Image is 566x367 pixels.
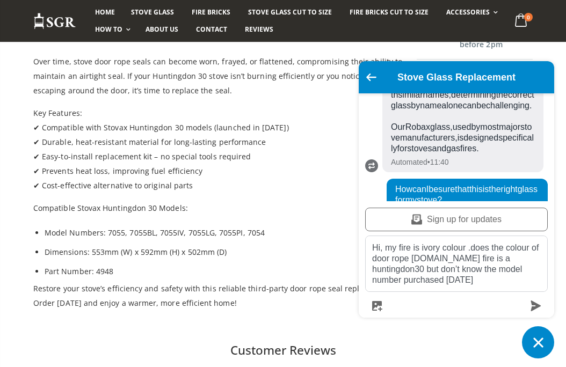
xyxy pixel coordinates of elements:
[33,12,76,30] img: Stove Glass Replacement
[87,4,123,21] a: Home
[350,8,429,17] span: Fire Bricks Cut To Size
[438,4,503,21] a: Accessories
[45,262,404,281] li: Part Number: 4948
[188,21,235,38] a: Contact
[9,342,557,359] h2: Customer Reviews
[240,4,339,21] a: Stove Glass Cut To Size
[131,8,174,17] span: Stove Glass
[33,201,404,215] p: Compatible Stovax Huntingdon 30 Models:
[33,106,404,193] p: Key Features: ✔ Compatible with Stovax Huntingdon 30 models (launched in [DATE]) ✔ Durable, heat-...
[33,281,404,310] p: Restore your stove’s efficiency and safety with this reliable third-party door rope seal replacem...
[45,243,404,262] li: Dimensions: 553mm (W) x 592mm (H) x 502mm (D)
[137,21,186,38] a: About us
[524,13,533,21] span: 0
[95,25,122,34] span: How To
[146,25,178,34] span: About us
[45,223,404,243] li: Model Numbers: 7055, 7055BL, 7055IV, 7055LG, 7055PI, 7054
[237,21,281,38] a: Reviews
[355,61,557,358] inbox-online-store-chat: Shopify online store chat
[123,4,182,21] a: Stove Glass
[245,25,273,34] span: Reviews
[446,8,490,17] span: Accessories
[184,4,238,21] a: Fire Bricks
[196,25,227,34] span: Contact
[248,8,331,17] span: Stove Glass Cut To Size
[87,21,136,38] a: How To
[192,8,230,17] span: Fire Bricks
[33,25,404,98] p: Why Replace Your Stove Door Seal? Over time, stove door rope seals can become worn, frayed, or fl...
[95,8,115,17] span: Home
[511,11,533,32] a: 0
[342,4,437,21] a: Fire Bricks Cut To Size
